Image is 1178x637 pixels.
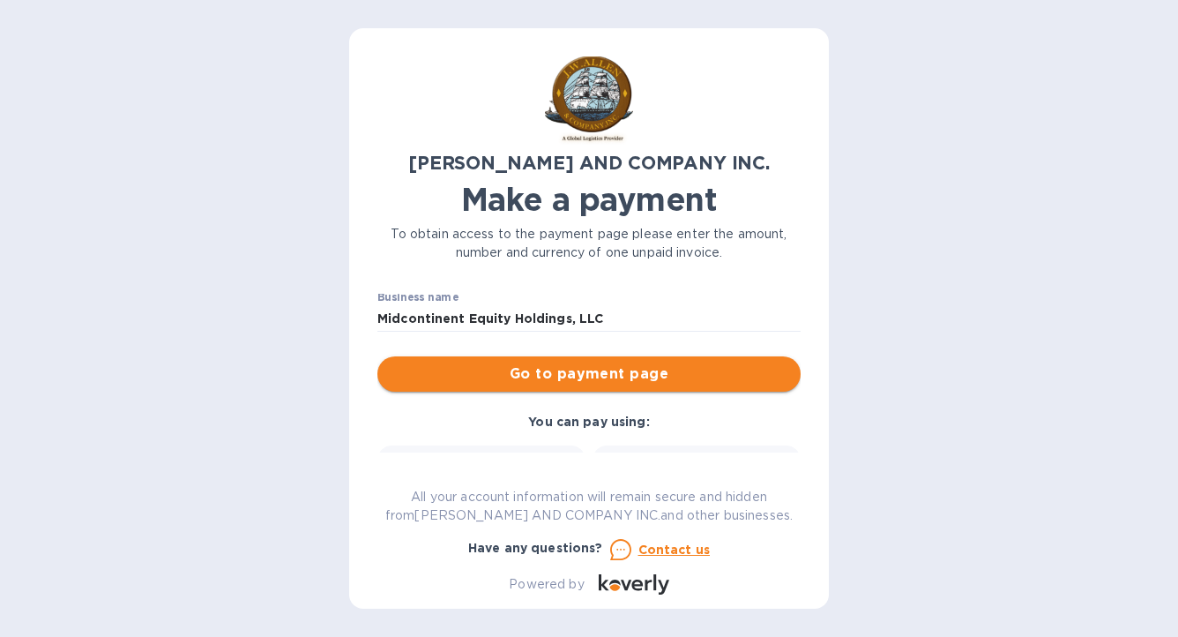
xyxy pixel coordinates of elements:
[638,543,711,557] u: Contact us
[408,152,770,174] b: [PERSON_NAME] AND COMPANY INC.
[377,305,801,332] input: Enter business name
[468,541,603,555] b: Have any questions?
[377,356,801,392] button: Go to payment page
[391,363,787,385] span: Go to payment page
[377,181,801,218] h1: Make a payment
[528,415,649,429] b: You can pay using:
[377,488,801,525] p: All your account information will remain secure and hidden from [PERSON_NAME] AND COMPANY INC. an...
[377,293,459,304] label: Business name
[377,225,801,262] p: To obtain access to the payment page please enter the amount, number and currency of one unpaid i...
[509,575,584,594] p: Powered by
